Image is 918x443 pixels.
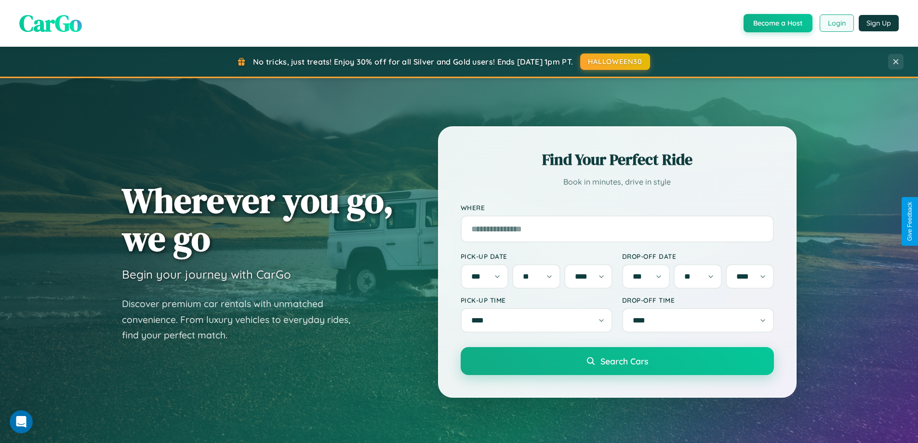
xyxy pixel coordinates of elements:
[859,15,899,31] button: Sign Up
[580,54,650,70] button: HALLOWEEN30
[622,252,774,260] label: Drop-off Date
[622,296,774,304] label: Drop-off Time
[122,296,363,343] p: Discover premium car rentals with unmatched convenience. From luxury vehicles to everyday rides, ...
[461,296,612,304] label: Pick-up Time
[122,181,394,257] h1: Wherever you go, we go
[10,410,33,433] iframe: Intercom live chat
[461,252,612,260] label: Pick-up Date
[820,14,854,32] button: Login
[253,57,573,67] span: No tricks, just treats! Enjoy 30% off for all Silver and Gold users! Ends [DATE] 1pm PT.
[122,267,291,282] h3: Begin your journey with CarGo
[461,149,774,170] h2: Find Your Perfect Ride
[600,356,648,366] span: Search Cars
[461,203,774,212] label: Where
[744,14,812,32] button: Become a Host
[906,202,913,241] div: Give Feedback
[461,175,774,189] p: Book in minutes, drive in style
[461,347,774,375] button: Search Cars
[19,7,82,39] span: CarGo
